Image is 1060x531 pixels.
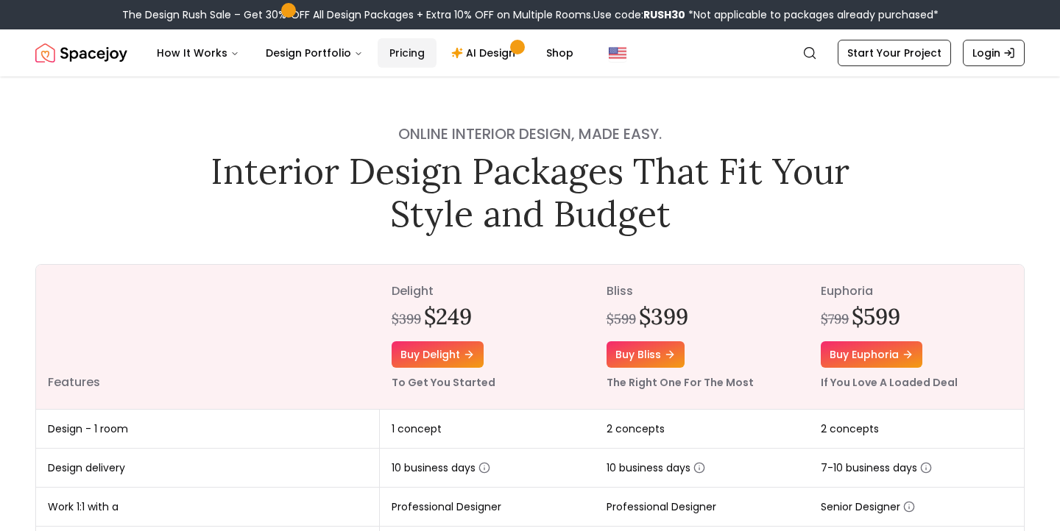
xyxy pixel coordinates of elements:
[821,309,849,329] div: $799
[392,309,421,329] div: $399
[821,460,932,475] span: 7-10 business days
[145,38,585,68] nav: Main
[643,7,685,22] b: RUSH30
[607,341,685,368] a: Buy bliss
[36,410,380,449] td: Design - 1 room
[607,309,636,329] div: $599
[439,38,531,68] a: AI Design
[145,38,251,68] button: How It Works
[378,38,437,68] a: Pricing
[36,449,380,488] td: Design delivery
[593,7,685,22] span: Use code:
[392,282,583,300] p: delight
[852,303,900,329] h2: $599
[392,421,442,436] span: 1 concept
[392,499,501,514] span: Professional Designer
[685,7,939,22] span: *Not applicable to packages already purchased*
[639,303,688,329] h2: $399
[200,150,860,235] h1: Interior Design Packages That Fit Your Style and Budget
[607,375,754,390] small: The Right One For The Most
[35,38,127,68] a: Spacejoy
[35,38,127,68] img: Spacejoy Logo
[36,488,380,527] td: Work 1:1 with a
[607,421,665,436] span: 2 concepts
[607,282,798,300] p: bliss
[821,421,879,436] span: 2 concepts
[821,499,915,514] span: Senior Designer
[963,40,1025,66] a: Login
[838,40,951,66] a: Start Your Project
[821,282,1012,300] p: euphoria
[607,460,705,475] span: 10 business days
[607,499,716,514] span: Professional Designer
[35,29,1025,76] nav: Global
[122,7,939,22] div: The Design Rush Sale – Get 30% OFF All Design Packages + Extra 10% OFF on Multiple Rooms.
[254,38,375,68] button: Design Portfolio
[821,341,922,368] a: Buy euphoria
[392,460,490,475] span: 10 business days
[821,375,958,390] small: If You Love A Loaded Deal
[36,265,380,410] th: Features
[392,375,495,390] small: To Get You Started
[424,303,472,329] h2: $249
[392,341,484,368] a: Buy delight
[609,44,626,62] img: United States
[534,38,585,68] a: Shop
[200,124,860,144] h4: Online interior design, made easy.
